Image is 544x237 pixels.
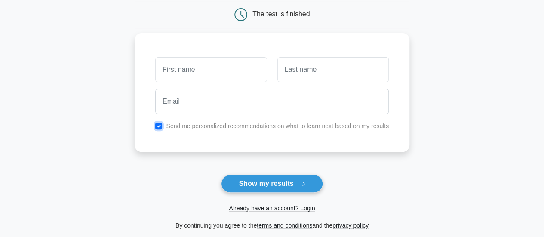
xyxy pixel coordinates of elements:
[252,10,310,18] div: The test is finished
[257,222,312,229] a: terms and conditions
[332,222,369,229] a: privacy policy
[129,220,415,231] div: By continuing you agree to the and the
[155,57,267,82] input: First name
[155,89,389,114] input: Email
[277,57,389,82] input: Last name
[166,123,389,129] label: Send me personalized recommendations on what to learn next based on my results
[229,205,315,212] a: Already have an account? Login
[221,175,323,193] button: Show my results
